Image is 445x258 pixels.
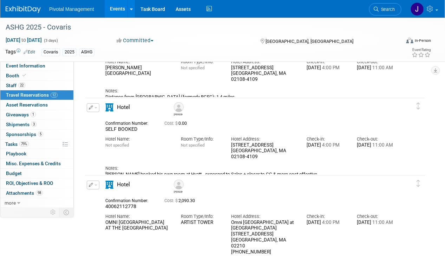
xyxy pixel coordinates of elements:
[0,81,73,90] a: Staff22
[6,161,61,166] span: Misc. Expenses & Credits
[414,38,431,43] div: In-Person
[105,220,170,232] div: OMNI [GEOGRAPHIC_DATA] AT THE [GEOGRAPHIC_DATA]
[0,71,73,80] a: Booth
[0,198,73,208] a: more
[105,196,154,204] div: Confirmation Number:
[6,102,48,108] span: Asset Reservations
[164,121,178,126] span: Cost: $
[307,142,346,148] div: [DATE]
[6,92,58,98] span: Travel Reservations
[266,39,354,44] span: [GEOGRAPHIC_DATA], [GEOGRAPHIC_DATA]
[105,172,397,177] div: [PERSON_NAME] booked his own room at Hyatt - expesned to Sales + closer to CC & more cost effective
[47,208,59,217] td: Personalize Event Tab Strip
[105,126,137,132] span: SELF BOOKED
[6,190,43,196] span: Attachments
[0,120,73,129] a: Shipments3
[0,188,73,198] a: Attachments98
[321,65,340,70] span: 4:00 PM
[0,159,73,168] a: Misc. Expenses & Credits
[172,102,184,116] div: Sujash Chatterjee
[307,213,346,220] div: Check-in:
[117,181,130,188] span: Hotel
[49,6,94,12] span: Pivotal Management
[174,189,183,193] div: Jared Hoffman
[63,49,77,56] div: 2025
[6,122,37,127] span: Shipments
[36,190,43,195] span: 98
[369,3,401,15] a: Search
[20,37,27,43] span: to
[406,38,413,43] img: Format-Inperson.png
[181,213,221,220] div: Room Type/Info:
[3,21,395,34] div: ASHG 2025 - Covaris
[0,140,73,149] a: Tasks79%
[105,94,397,100] div: Distance from [GEOGRAPHIC_DATA] (formerly BCEC): 1.4 miles
[22,73,26,77] i: Booth reservation complete
[59,208,74,217] td: Toggle Event Tabs
[307,65,346,71] div: [DATE]
[5,37,42,43] span: [DATE] [DATE]
[0,169,73,178] a: Budget
[6,73,27,78] span: Booth
[0,110,73,120] a: Giveaways1
[181,65,204,70] span: Not specified
[5,48,35,56] td: Tags
[307,220,346,226] div: [DATE]
[31,122,37,127] span: 3
[172,180,184,193] div: Jared Hoffman
[412,48,431,52] div: Event Rating
[0,90,73,100] a: Travel Reservations12
[372,65,393,70] span: 11:00 AM
[372,142,393,148] span: 11:00 AM
[379,7,395,12] span: Search
[357,65,397,71] div: [DATE]
[417,180,420,187] i: Click and drag to move item
[105,119,154,126] div: Confirmation Number:
[105,143,129,148] span: Not specified
[105,136,170,142] div: Hotel Name:
[6,131,43,137] span: Sponsorships
[79,49,94,56] div: ASHG
[181,136,221,142] div: Room Type/Info:
[105,204,136,209] span: 40062112778
[0,149,73,159] a: Playbook
[6,112,36,117] span: Giveaways
[321,142,340,148] span: 4:00 PM
[105,213,170,220] div: Hotel Name:
[174,112,183,116] div: Sujash Chatterjee
[5,141,29,147] span: Tasks
[321,220,340,225] span: 4:00 PM
[5,200,16,206] span: more
[164,198,178,203] span: Cost: $
[6,63,45,69] span: Event Information
[6,83,25,88] span: Staff
[231,213,296,220] div: Hotel Address:
[0,179,73,188] a: ROI, Objectives & ROO
[174,102,184,112] img: Sujash Chatterjee
[105,165,397,172] div: Notes:
[18,83,25,88] span: 22
[31,112,36,117] span: 1
[43,38,58,43] span: (3 days)
[105,65,170,77] div: [PERSON_NAME][GEOGRAPHIC_DATA]
[6,170,22,176] span: Budget
[51,92,58,98] span: 12
[6,180,53,186] span: ROI, Objectives & ROO
[372,220,393,225] span: 11:00 AM
[357,136,397,142] div: Check-out:
[357,213,397,220] div: Check-out:
[174,180,184,189] img: Jared Hoffman
[6,6,41,13] img: ExhibitDay
[41,49,60,56] div: Covaris
[231,136,296,142] div: Hotel Address:
[6,151,26,156] span: Playbook
[105,181,113,189] i: Hotel
[181,220,221,225] div: ARTIST TOWER
[307,136,346,142] div: Check-in:
[369,37,431,47] div: Event Format
[0,100,73,110] a: Asset Reservations
[105,88,397,94] div: Notes:
[0,61,73,71] a: Event Information
[38,131,43,137] span: 5
[231,220,296,255] div: Omni [GEOGRAPHIC_DATA] at [GEOGRAPHIC_DATA] [STREET_ADDRESS] [GEOGRAPHIC_DATA], MA 02210 [PHONE_N...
